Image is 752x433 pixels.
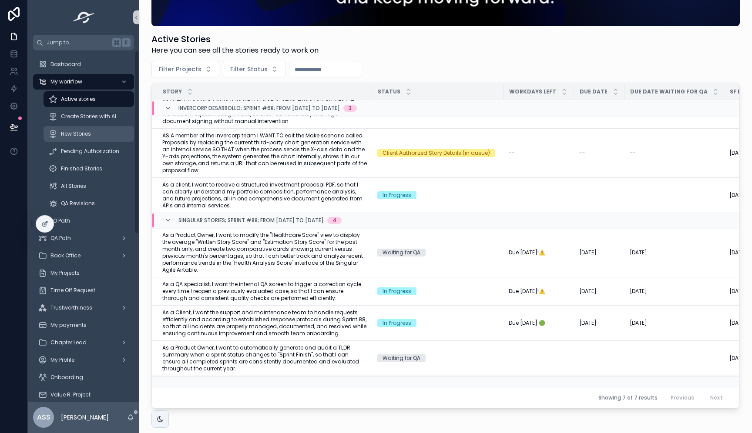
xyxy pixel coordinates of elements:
[377,149,498,157] a: Client Authorized Story Details (in queue)
[50,322,87,329] span: My payments
[70,10,97,24] img: App logo
[151,61,219,77] button: Select Button
[378,88,400,95] span: Status
[162,232,367,273] a: As a Product Owner, I want to modify the "Healthcare Score" view to display the average "Written ...
[383,287,411,295] div: In Progress
[33,230,134,246] a: QA Path
[162,344,367,372] span: As a Product Owner, I want to automatically generate and audit a TLDR summary when a sprint statu...
[509,355,569,362] a: --
[163,88,182,95] span: Story
[383,149,490,157] div: Client Authorized Story Details (in queue)
[61,130,91,137] span: New Stories
[159,65,201,73] span: Filter Projects
[579,288,619,295] a: [DATE]
[50,252,81,259] span: Back Office
[33,300,134,316] a: Trustworthiness
[630,192,636,199] span: --
[162,309,367,337] span: As a Client, I want the support and maintenance team to handle requests efficiently and according...
[579,320,619,326] a: [DATE]
[33,283,134,298] a: Time Off Request
[579,249,619,256] a: [DATE]
[509,355,515,362] span: --
[579,355,585,362] span: --
[44,178,134,194] a: All Stories
[509,249,569,256] a: Due [DATE]!⚠️
[579,192,619,199] a: --
[50,78,82,85] span: My workflow
[44,196,134,211] a: QA Revisions
[630,320,647,326] span: [DATE]
[44,143,134,159] a: Pending Authorization
[33,265,134,281] a: My Projects
[579,249,597,256] span: [DATE]
[61,183,86,190] span: All Stories
[50,339,87,346] span: Chapter Lead
[162,132,367,174] a: AS A member of the Invercorp team I WANT TO edit the Make scenario called Proposals by replacing ...
[729,150,747,157] span: [DATE]
[61,96,96,103] span: Active stories
[383,354,420,362] div: Waiting for QA
[50,270,80,276] span: My Projects
[178,105,340,112] span: Invercorp Desarrollo; Sprint #68; From [DATE] to [DATE]
[729,355,747,362] span: [DATE]
[33,387,134,403] a: Value R. Project
[33,248,134,263] a: Back Office
[383,191,411,199] div: In Progress
[332,217,336,224] div: 4
[630,320,719,326] a: [DATE]
[729,192,747,199] span: [DATE]
[61,113,116,120] span: Create Stories with AI
[509,288,569,295] a: Due [DATE]!⚠️
[729,320,747,326] span: [DATE]
[33,370,134,385] a: Onboarding
[28,50,139,402] div: scrollable content
[44,161,134,177] a: Finished Stories
[630,249,647,256] span: [DATE]
[33,35,134,50] button: Jump to...K
[44,126,134,142] a: New Stories
[50,217,70,224] span: PO Path
[509,88,556,95] span: Workdays Left
[50,374,83,381] span: Onboarding
[33,74,134,90] a: My workflow
[223,61,285,77] button: Select Button
[377,249,498,256] a: Waiting for QA
[630,249,719,256] a: [DATE]
[630,88,708,95] span: Due Date Waiting for QA
[33,213,134,229] a: PO Path
[383,319,411,327] div: In Progress
[50,61,81,68] span: Dashboard
[50,235,71,242] span: QA Path
[61,200,95,207] span: QA Revisions
[162,181,367,209] span: As a client, I want to receive a structured investment proposal PDF, so that I can clearly unders...
[579,192,585,199] span: --
[509,192,569,199] a: --
[509,150,569,157] a: --
[61,165,102,172] span: Finished Stories
[630,288,647,295] span: [DATE]
[37,412,50,423] span: ASS
[509,249,545,256] span: Due [DATE]!⚠️
[123,39,130,46] span: K
[377,354,498,362] a: Waiting for QA
[33,352,134,368] a: My Profile
[33,57,134,72] a: Dashboard
[151,33,319,45] h1: Active Stories
[47,39,109,46] span: Jump to...
[44,91,134,107] a: Active stories
[579,150,585,157] span: --
[630,150,719,157] a: --
[162,281,367,302] a: As a QA specialist, I want the internal QA screen to trigger a correction cycle every time I reop...
[151,45,319,56] span: Here you can see all the stories ready to work on
[579,150,619,157] a: --
[230,65,268,73] span: Filter Status
[630,355,719,362] a: --
[377,287,498,295] a: In Progress
[729,249,747,256] span: [DATE]
[630,355,636,362] span: --
[50,304,92,311] span: Trustworthiness
[579,288,597,295] span: [DATE]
